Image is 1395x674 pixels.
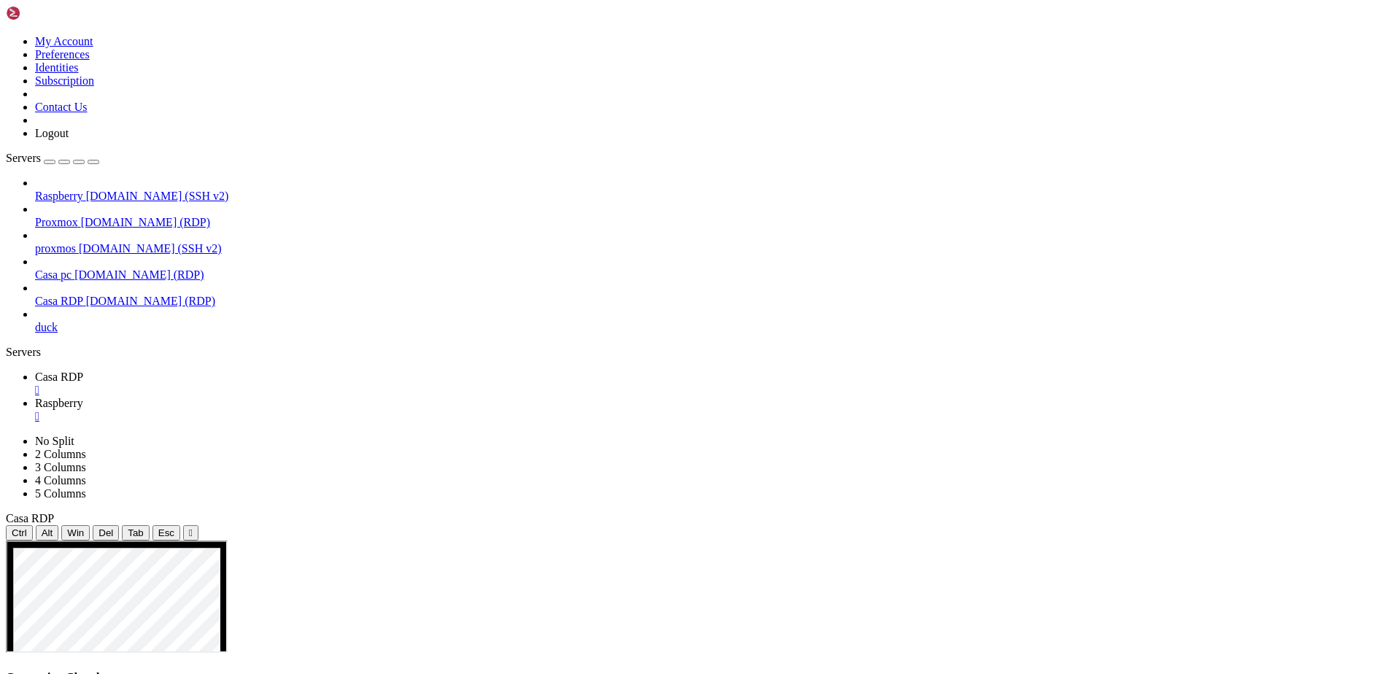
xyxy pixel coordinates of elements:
[42,527,53,538] span: Alt
[35,61,79,74] a: Identities
[35,190,83,202] span: Raspberry
[35,461,86,473] a: 3 Columns
[6,152,41,164] span: Servers
[35,321,1389,334] a: duck
[35,190,1389,203] a: Raspberry [DOMAIN_NAME] (SSH v2)
[6,93,1205,105] x-row: permitted by applicable law.
[35,255,1389,282] li: Casa pc [DOMAIN_NAME] (RDP)
[67,527,84,538] span: Win
[183,525,198,541] button: 
[35,397,1389,423] a: Raspberry
[35,282,1389,308] li: Casa RDP [DOMAIN_NAME] (RDP)
[6,117,1205,130] x-row: :
[35,216,78,228] span: Proxmox
[128,527,144,538] span: Tab
[6,152,99,164] a: Servers
[35,308,1389,334] li: duck
[35,268,1389,282] a: Casa pc [DOMAIN_NAME] (RDP)
[86,295,215,307] span: [DOMAIN_NAME] (RDP)
[158,527,174,538] span: Esc
[35,448,86,460] a: 2 Columns
[35,474,86,487] a: 4 Columns
[35,295,1389,308] a: Casa RDP [DOMAIN_NAME] (RDP)
[6,43,1205,55] x-row: the exact distribution terms for each program are described in the
[36,525,59,541] button: Alt
[35,229,1389,255] li: proxmos [DOMAIN_NAME] (SSH v2)
[6,117,105,129] span: wolftora@WolfTora
[35,216,1389,229] a: Proxmox [DOMAIN_NAME] (RDP)
[6,525,33,541] button: Ctrl
[141,117,147,130] div: (22, 9)
[35,74,94,87] a: Subscription
[81,216,210,228] span: [DOMAIN_NAME] (RDP)
[35,268,72,281] span: Casa pc
[35,101,88,113] a: Contact Us
[6,55,1205,68] x-row: individual files in /usr/share/doc/*/copyright.
[61,525,90,541] button: Win
[35,384,1389,397] a: 
[6,6,1205,18] x-row: Linux WolfTora [DATE]+rpt-rpi-v8 #1 SMP PREEMPT Debian 1:6.12.34-1+rpt1~bookworm ([DATE]) aarch64
[122,525,150,541] button: Tab
[35,487,86,500] a: 5 Columns
[35,177,1389,203] li: Raspberry [DOMAIN_NAME] (SSH v2)
[35,397,83,409] span: Raspberry
[86,190,229,202] span: [DOMAIN_NAME] (SSH v2)
[79,242,222,255] span: [DOMAIN_NAME] (SSH v2)
[35,242,76,255] span: proxmos
[35,203,1389,229] li: Proxmox [DOMAIN_NAME] (RDP)
[111,117,128,129] span: ~ $
[35,410,1389,423] a: 
[6,105,1205,117] x-row: Last login: [DATE] from [TECHNICAL_ID]
[35,371,83,383] span: Casa RDP
[6,346,1389,359] div: Servers
[6,512,54,524] span: Casa RDP
[35,371,1389,397] a: Casa RDP
[93,525,119,541] button: Del
[74,268,204,281] span: [DOMAIN_NAME] (RDP)
[6,6,90,20] img: Shellngn
[35,295,83,307] span: Casa RDP
[152,525,180,541] button: Esc
[189,527,193,538] div: 
[35,242,1389,255] a: proxmos [DOMAIN_NAME] (SSH v2)
[98,527,113,538] span: Del
[6,31,1205,43] x-row: The programs included with the Debian GNU/Linux system are free software;
[35,435,74,447] a: No Split
[6,80,1205,93] x-row: Debian GNU/Linux comes with ABSOLUTELY NO WARRANTY, to the extent
[35,35,93,47] a: My Account
[35,321,58,333] span: duck
[12,527,27,538] span: Ctrl
[35,48,90,61] a: Preferences
[35,127,69,139] a: Logout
